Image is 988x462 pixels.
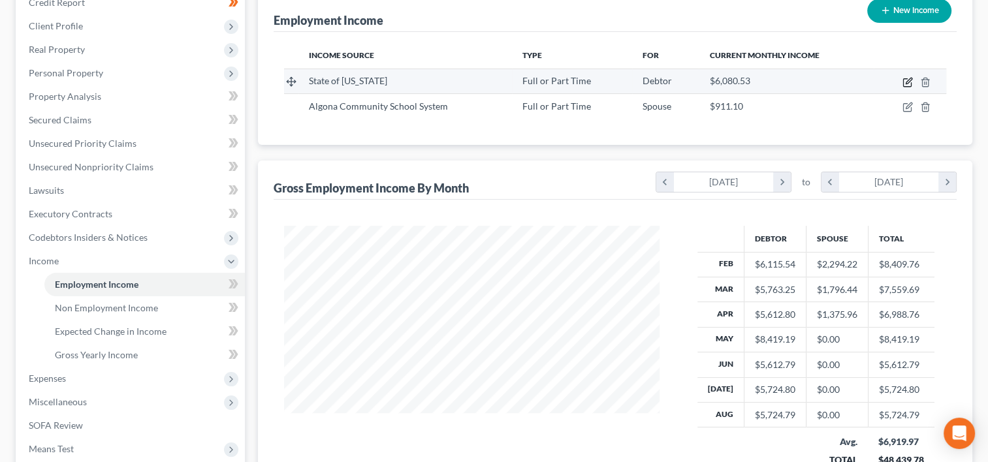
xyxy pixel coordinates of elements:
[18,155,245,179] a: Unsecured Nonpriority Claims
[18,202,245,226] a: Executory Contracts
[55,279,138,290] span: Employment Income
[755,358,795,371] div: $5,612.79
[55,302,158,313] span: Non Employment Income
[29,138,136,149] span: Unsecured Priority Claims
[274,180,469,196] div: Gross Employment Income By Month
[878,435,924,448] div: $6,919.97
[674,172,774,192] div: [DATE]
[697,377,744,402] th: [DATE]
[44,320,245,343] a: Expected Change in Income
[868,352,934,377] td: $5,612.79
[29,161,153,172] span: Unsecured Nonpriority Claims
[697,252,744,277] th: Feb
[755,383,795,396] div: $5,724.80
[522,100,591,112] span: Full or Part Time
[821,172,839,192] i: chevron_left
[817,283,857,296] div: $1,796.44
[709,100,742,112] span: $911.10
[29,91,101,102] span: Property Analysis
[817,258,857,271] div: $2,294.22
[522,75,591,86] span: Full or Part Time
[868,252,934,277] td: $8,409.76
[755,308,795,321] div: $5,612.80
[868,302,934,327] td: $6,988.76
[29,44,85,55] span: Real Property
[274,12,383,28] div: Employment Income
[755,333,795,346] div: $8,419.19
[697,352,744,377] th: Jun
[29,255,59,266] span: Income
[817,358,857,371] div: $0.00
[44,273,245,296] a: Employment Income
[806,226,868,252] th: Spouse
[817,408,857,422] div: $0.00
[18,179,245,202] a: Lawsuits
[697,327,744,352] th: May
[29,208,112,219] span: Executory Contracts
[697,403,744,427] th: Aug
[755,408,795,422] div: $5,724.79
[868,226,934,252] th: Total
[816,435,857,448] div: Avg.
[643,100,671,112] span: Spouse
[802,176,810,189] span: to
[868,277,934,301] td: $7,559.69
[744,226,806,252] th: Debtor
[817,308,857,321] div: $1,375.96
[755,283,795,296] div: $5,763.25
[18,414,245,437] a: SOFA Review
[944,418,975,449] div: Open Intercom Messenger
[868,377,934,402] td: $5,724.80
[309,100,448,112] span: Algona Community School System
[29,420,83,431] span: SOFA Review
[656,172,674,192] i: chevron_left
[643,50,659,60] span: For
[29,373,66,384] span: Expenses
[29,114,91,125] span: Secured Claims
[55,326,167,337] span: Expected Change in Income
[643,75,672,86] span: Debtor
[697,302,744,327] th: Apr
[522,50,542,60] span: Type
[29,20,83,31] span: Client Profile
[938,172,956,192] i: chevron_right
[755,258,795,271] div: $6,115.54
[773,172,791,192] i: chevron_right
[817,383,857,396] div: $0.00
[18,132,245,155] a: Unsecured Priority Claims
[44,296,245,320] a: Non Employment Income
[29,232,148,243] span: Codebtors Insiders & Notices
[29,67,103,78] span: Personal Property
[709,50,819,60] span: Current Monthly Income
[29,185,64,196] span: Lawsuits
[29,443,74,454] span: Means Test
[868,403,934,427] td: $5,724.79
[309,50,374,60] span: Income Source
[817,333,857,346] div: $0.00
[18,85,245,108] a: Property Analysis
[18,108,245,132] a: Secured Claims
[29,396,87,407] span: Miscellaneous
[868,327,934,352] td: $8,419.19
[697,277,744,301] th: Mar
[839,172,939,192] div: [DATE]
[44,343,245,367] a: Gross Yearly Income
[55,349,138,360] span: Gross Yearly Income
[309,75,387,86] span: State of [US_STATE]
[709,75,750,86] span: $6,080.53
